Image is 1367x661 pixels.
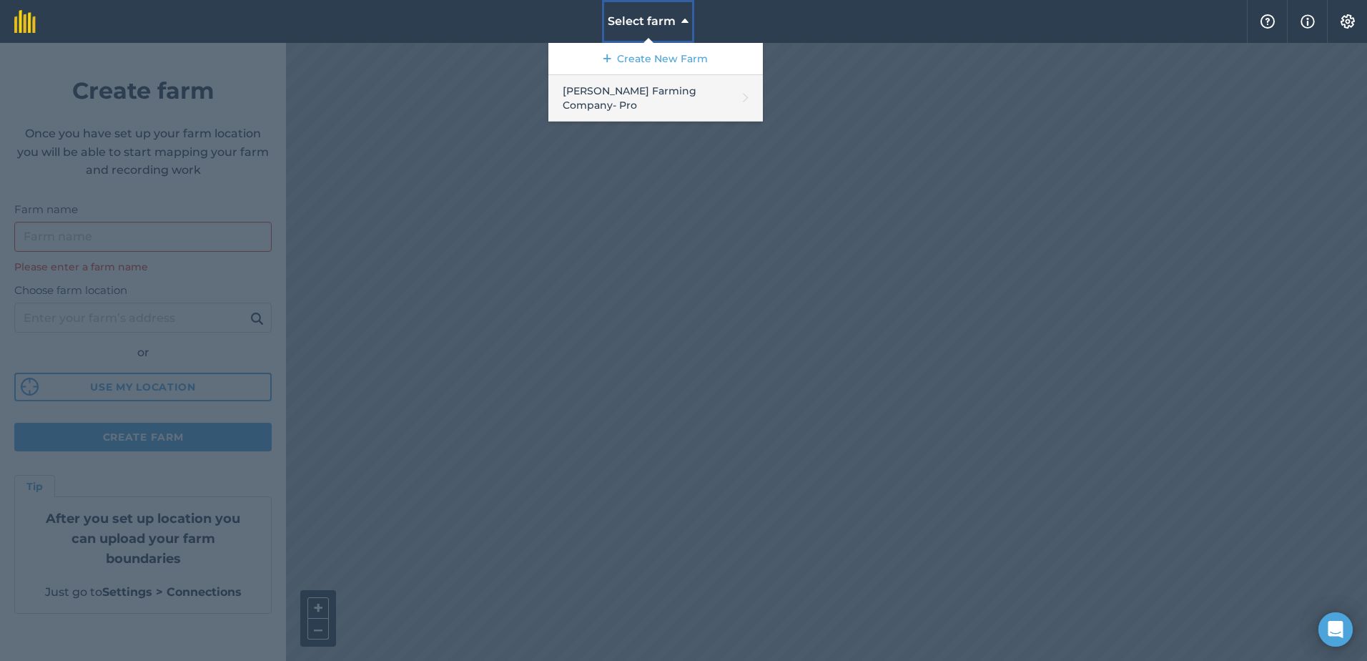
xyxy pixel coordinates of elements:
[1339,14,1356,29] img: A cog icon
[1301,13,1315,30] img: svg+xml;base64,PHN2ZyB4bWxucz0iaHR0cDovL3d3dy53My5vcmcvMjAwMC9zdmciIHdpZHRoPSIxNyIgaGVpZ2h0PSIxNy...
[1318,612,1353,647] div: Open Intercom Messenger
[608,13,676,30] span: Select farm
[548,43,763,75] a: Create New Farm
[1259,14,1276,29] img: A question mark icon
[548,75,763,122] a: [PERSON_NAME] Farming Company- Pro
[14,10,36,33] img: fieldmargin Logo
